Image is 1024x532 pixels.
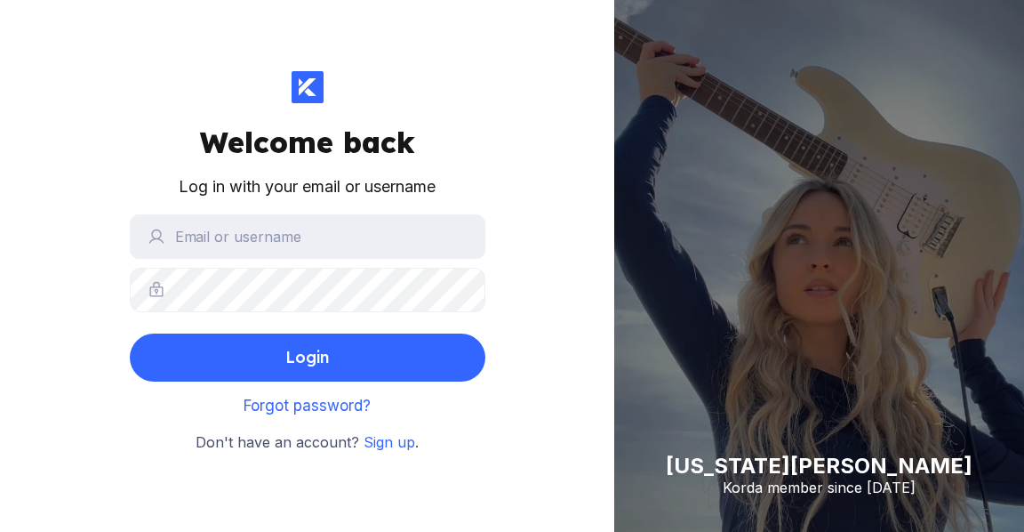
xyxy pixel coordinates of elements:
[200,125,415,160] div: Welcome back
[244,397,371,415] a: Forgot password?
[179,174,436,200] div: Log in with your email or username
[666,479,972,496] div: Korda member since [DATE]
[130,334,485,382] button: Login
[285,340,329,375] div: Login
[130,214,485,259] input: Email or username
[196,431,419,455] small: Don't have an account? .
[364,433,415,451] a: Sign up
[666,453,972,479] div: [US_STATE][PERSON_NAME]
